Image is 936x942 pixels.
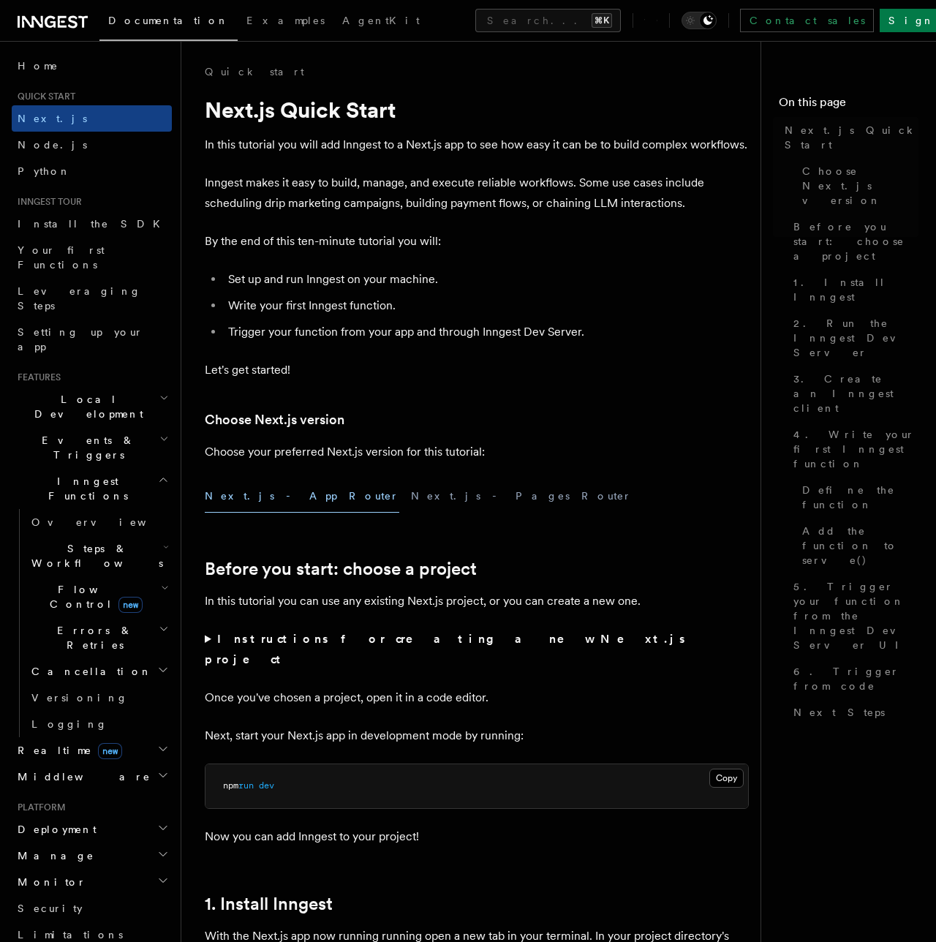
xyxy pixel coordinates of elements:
[793,372,918,415] span: 3. Create an Inngest client
[12,816,172,843] button: Deployment
[205,442,749,462] p: Choose your preferred Next.js version for this tutorial:
[802,164,918,208] span: Choose Next.js version
[205,632,687,666] strong: Instructions for creating a new Next.js project
[26,582,161,611] span: Flow Control
[108,15,229,26] span: Documentation
[342,15,420,26] span: AgentKit
[779,94,918,117] h4: On this page
[26,535,172,576] button: Steps & Workflows
[12,237,172,278] a: Your first Functions
[26,685,172,711] a: Versioning
[18,139,87,151] span: Node.js
[793,427,918,471] span: 4. Write your first Inngest function
[18,165,71,177] span: Python
[12,769,151,784] span: Middleware
[12,278,172,319] a: Leveraging Steps
[12,895,172,922] a: Security
[12,843,172,869] button: Manage
[26,509,172,535] a: Overview
[118,597,143,613] span: new
[411,480,632,513] button: Next.js - Pages Router
[12,53,172,79] a: Home
[18,244,105,271] span: Your first Functions
[785,123,918,152] span: Next.js Quick Start
[740,9,874,32] a: Contact sales
[246,15,325,26] span: Examples
[12,132,172,158] a: Node.js
[12,468,172,509] button: Inngest Functions
[12,433,159,462] span: Events & Triggers
[802,483,918,512] span: Define the function
[224,322,749,342] li: Trigger your function from your app and through Inngest Dev Server.
[709,769,744,788] button: Copy
[12,509,172,737] div: Inngest Functions
[12,158,172,184] a: Python
[31,692,128,704] span: Versioning
[205,64,304,79] a: Quick start
[12,764,172,790] button: Middleware
[793,275,918,304] span: 1. Install Inngest
[205,894,333,914] a: 1. Install Inngest
[26,623,159,652] span: Errors & Retries
[796,518,918,573] a: Add the function to serve()
[224,295,749,316] li: Write your first Inngest function.
[12,211,172,237] a: Install the SDK
[12,386,172,427] button: Local Development
[12,91,75,102] span: Quick start
[205,726,749,746] p: Next, start your Next.js app in development mode by running:
[224,269,749,290] li: Set up and run Inngest on your machine.
[12,737,172,764] button: Realtimenew
[18,59,58,73] span: Home
[788,573,918,658] a: 5. Trigger your function from the Inngest Dev Server UI
[223,780,238,791] span: npm
[12,743,122,758] span: Realtime
[788,699,918,726] a: Next Steps
[802,524,918,568] span: Add the function to serve()
[205,559,477,579] a: Before you start: choose a project
[788,214,918,269] a: Before you start: choose a project
[779,117,918,158] a: Next.js Quick Start
[788,269,918,310] a: 1. Install Inngest
[205,826,749,847] p: Now you can add Inngest to your project!
[12,427,172,468] button: Events & Triggers
[18,218,169,230] span: Install the SDK
[788,421,918,477] a: 4. Write your first Inngest function
[205,97,749,123] h1: Next.js Quick Start
[31,718,107,730] span: Logging
[793,219,918,263] span: Before you start: choose a project
[205,135,749,155] p: In this tutorial you will add Inngest to a Next.js app to see how easy it can be to build complex...
[205,173,749,214] p: Inngest makes it easy to build, manage, and execute reliable workflows. Some use cases include sc...
[12,105,172,132] a: Next.js
[12,392,159,421] span: Local Development
[12,372,61,383] span: Features
[18,285,141,312] span: Leveraging Steps
[333,4,429,39] a: AgentKit
[682,12,717,29] button: Toggle dark mode
[788,658,918,699] a: 6. Trigger from code
[205,480,399,513] button: Next.js - App Router
[98,743,122,759] span: new
[793,705,885,720] span: Next Steps
[26,617,172,658] button: Errors & Retries
[592,13,612,28] kbd: ⌘K
[475,9,621,32] button: Search...⌘K
[796,477,918,518] a: Define the function
[238,4,333,39] a: Examples
[205,231,749,252] p: By the end of this ten-minute tutorial you will:
[205,591,749,611] p: In this tutorial you can use any existing Next.js project, or you can create a new one.
[205,687,749,708] p: Once you've chosen a project, open it in a code editor.
[12,875,86,889] span: Monitor
[31,516,182,528] span: Overview
[796,158,918,214] a: Choose Next.js version
[12,869,172,895] button: Monitor
[26,541,163,570] span: Steps & Workflows
[18,326,143,353] span: Setting up your app
[205,629,749,670] summary: Instructions for creating a new Next.js project
[259,780,274,791] span: dev
[12,196,82,208] span: Inngest tour
[205,410,344,430] a: Choose Next.js version
[99,4,238,41] a: Documentation
[26,658,172,685] button: Cancellation
[12,822,97,837] span: Deployment
[12,474,158,503] span: Inngest Functions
